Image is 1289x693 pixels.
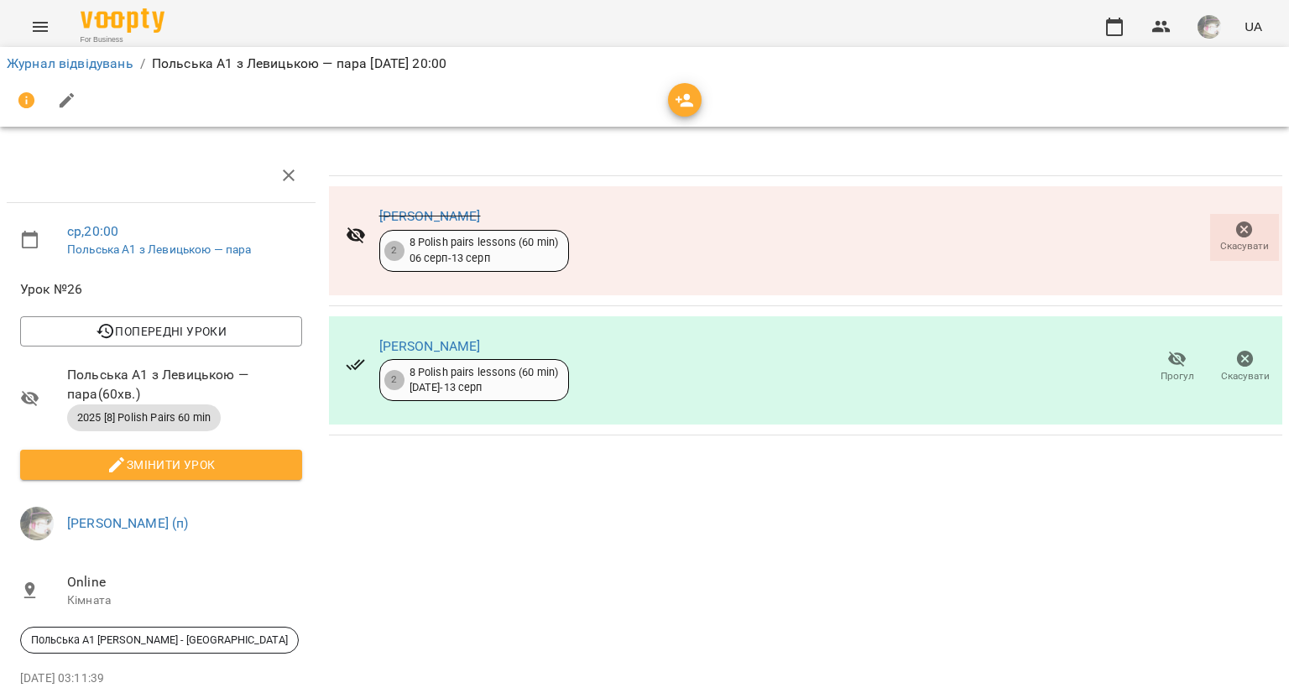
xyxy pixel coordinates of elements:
span: UA [1245,18,1262,35]
a: ср , 20:00 [67,223,118,239]
img: Voopty Logo [81,8,164,33]
span: 2025 [8] Polish Pairs 60 min [67,410,221,425]
span: Змінити урок [34,455,289,475]
button: UA [1238,11,1269,42]
button: Попередні уроки [20,316,302,346]
span: Урок №26 [20,279,302,300]
nav: breadcrumb [7,54,1282,74]
div: 8 Polish pairs lessons (60 min) 06 серп - 13 серп [410,235,559,266]
a: Журнал відвідувань [7,55,133,71]
div: 2 [384,370,404,390]
button: Скасувати [1210,214,1279,261]
div: 2 [384,241,404,261]
span: Online [67,572,302,592]
span: Польська А1 [PERSON_NAME] - [GEOGRAPHIC_DATA] [21,633,298,648]
div: Польська А1 [PERSON_NAME] - [GEOGRAPHIC_DATA] [20,627,299,654]
span: Польська А1 з Левицькою — пара ( 60 хв. ) [67,365,302,404]
span: Прогул [1161,369,1194,383]
span: Скасувати [1221,369,1270,383]
a: [PERSON_NAME] (п) [67,515,189,531]
p: Польська А1 з Левицькою — пара [DATE] 20:00 [152,54,446,74]
img: e3906ac1da6b2fc8356eee26edbd6dfe.jpg [1198,15,1221,39]
li: / [140,54,145,74]
button: Скасувати [1211,343,1279,390]
div: 8 Polish pairs lessons (60 min) [DATE] - 13 серп [410,365,559,396]
span: Попередні уроки [34,321,289,341]
p: Кімната [67,592,302,609]
a: [PERSON_NAME] [379,208,481,224]
span: For Business [81,34,164,45]
button: Menu [20,7,60,47]
a: [PERSON_NAME] [379,338,481,354]
p: [DATE] 03:11:39 [20,670,302,687]
a: Польська А1 з Левицькою — пара [67,242,251,256]
button: Змінити урок [20,450,302,480]
img: e3906ac1da6b2fc8356eee26edbd6dfe.jpg [20,507,54,540]
span: Скасувати [1220,239,1269,253]
button: Прогул [1143,343,1211,390]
